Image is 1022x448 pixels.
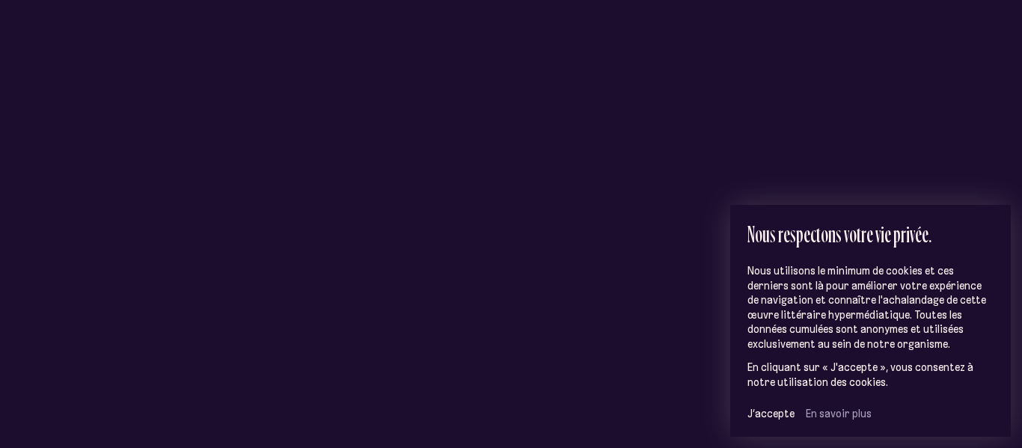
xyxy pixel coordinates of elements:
[747,264,994,352] p: Nous utilisons le minimum de cookies et ces derniers sont là pour améliorer votre expérience de n...
[806,407,872,420] a: En savoir plus
[747,360,994,390] p: En cliquant sur « J'accepte », vous consentez à notre utilisation des cookies.
[747,221,994,246] h2: Nous respectons votre vie privée.
[747,407,795,420] button: J’accepte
